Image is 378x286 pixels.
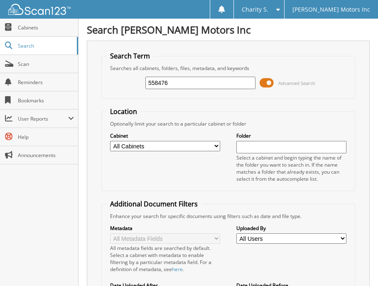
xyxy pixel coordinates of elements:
label: Cabinet [110,132,220,139]
div: Searches all cabinets, folders, files, metadata, and keywords [106,65,351,72]
div: Select a cabinet and begin typing the name of the folder you want to search in. If the name match... [236,154,346,182]
a: here [172,266,183,273]
div: Optionally limit your search to a particular cabinet or folder [106,120,351,127]
span: Cabinets [18,24,74,31]
div: All metadata fields are searched by default. Select a cabinet with metadata to enable filtering b... [110,245,220,273]
span: Bookmarks [18,97,74,104]
label: Folder [236,132,346,139]
legend: Location [106,107,141,116]
label: Uploaded By [236,225,346,232]
img: scan123-logo-white.svg [8,4,71,15]
span: Help [18,133,74,141]
span: Announcements [18,152,74,159]
span: Reminders [18,79,74,86]
span: Charity S. [242,7,268,12]
span: User Reports [18,115,68,122]
div: Enhance your search for specific documents using filters such as date and file type. [106,213,351,220]
span: [PERSON_NAME] Motors Inc [292,7,370,12]
span: Search [18,42,73,49]
label: Metadata [110,225,220,232]
span: Advanced Search [278,80,315,86]
legend: Additional Document Filters [106,199,202,208]
h1: Search [PERSON_NAME] Motors Inc [87,23,370,36]
legend: Search Term [106,51,154,61]
span: Scan [18,61,74,68]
